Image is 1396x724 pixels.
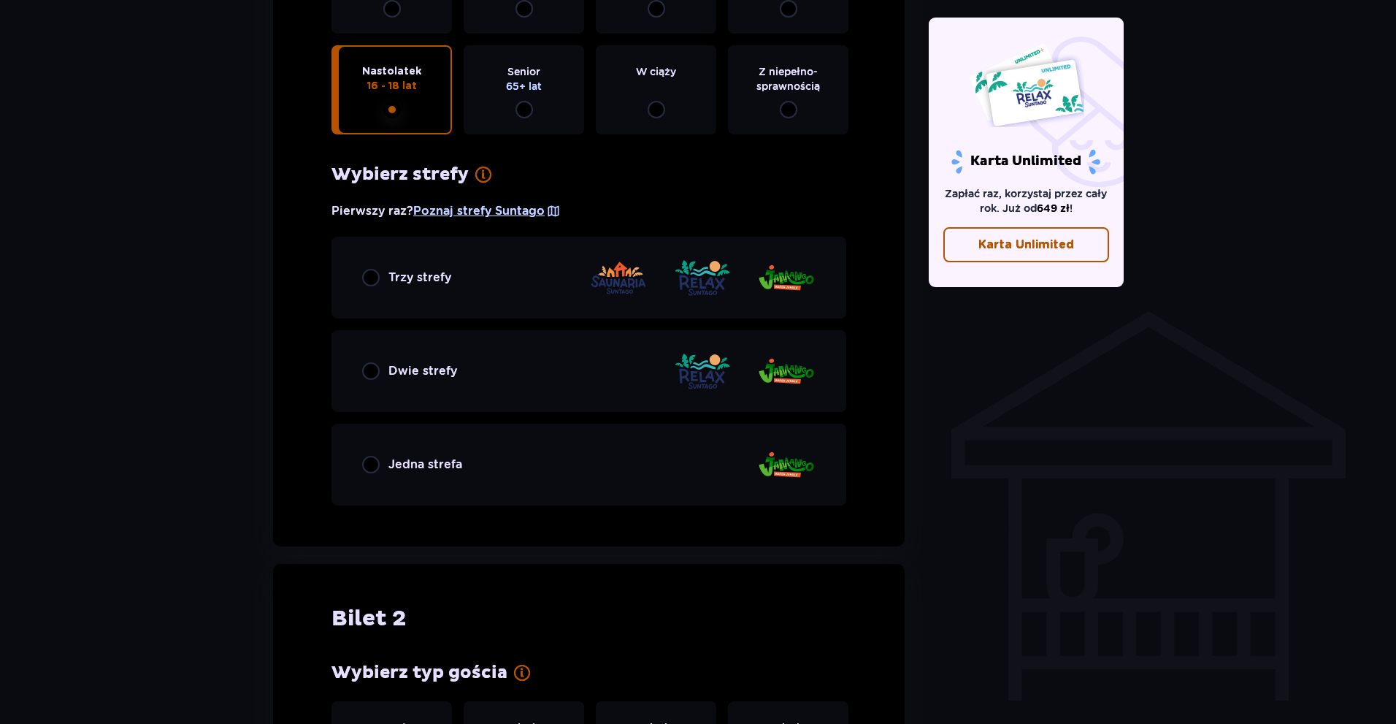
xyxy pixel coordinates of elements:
span: Jedna strefa [388,457,462,473]
img: Jamango [757,351,816,392]
img: Saunaria [589,257,648,299]
span: 16 - 18 lat [367,79,417,94]
p: Karta Unlimited [978,237,1074,253]
img: Dwie karty całoroczne do Suntago z napisem 'UNLIMITED RELAX', na białym tle z tropikalnymi liśćmi... [968,42,1084,127]
a: Karta Unlimited [943,227,1110,262]
h3: Wybierz strefy [331,164,469,186]
span: Trzy strefy [388,270,451,286]
span: Dwie strefy [388,363,457,379]
img: Jamango [757,444,816,486]
span: Senior [507,64,540,79]
span: 65+ lat [506,79,542,94]
h3: Wybierz typ gościa [331,662,507,684]
p: Pierwszy raz? [331,203,561,219]
span: Nastolatek [362,64,421,79]
h2: Bilet 2 [331,605,406,633]
p: Karta Unlimited [950,149,1102,175]
img: Jamango [757,257,816,299]
img: Relax [673,257,732,299]
span: 649 zł [1037,202,1070,214]
span: Z niepełno­sprawnością [741,64,835,94]
p: Zapłać raz, korzystaj przez cały rok. Już od ! [943,186,1110,216]
a: Poznaj strefy Suntago [413,203,545,219]
img: Relax [673,351,732,392]
span: W ciąży [636,64,676,79]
